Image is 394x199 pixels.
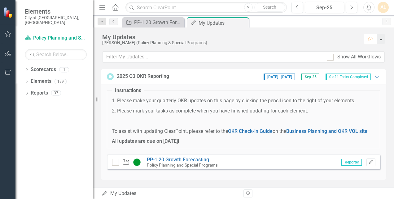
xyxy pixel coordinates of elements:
img: Proceeding as Anticipated [133,159,141,166]
div: My Updates [102,190,239,197]
p: 2. Please mark your tasks as complete when you have finished updating for each element. [112,108,375,115]
span: Elements [25,8,87,15]
legend: Instructions [112,87,144,94]
span: 0 of 1 Tasks Completed [326,74,371,80]
button: Search [254,3,285,12]
a: OKR Check-in Guide [228,128,273,134]
div: 2025 Q3 OKR Reporting [117,73,169,80]
input: Search ClearPoint... [125,2,287,13]
a: Elements [31,78,51,85]
a: Scorecards [31,66,56,73]
img: ClearPoint Strategy [3,7,14,18]
div: PP-1.20 Growth Forecasting [134,19,183,26]
a: Policy Planning and Special Programs [25,35,87,42]
div: My Updates [102,34,357,40]
div: My Updates [199,19,247,27]
a: PP-1.20 Growth Forecasting [124,19,183,26]
div: Sep-25 [307,4,342,11]
span: Sep-25 [301,74,319,80]
p: 1. Please make your quarterly OKR updates on this page by clicking the pencil icon to the right o... [112,97,375,104]
span: Search [263,5,276,10]
a: Reports [31,90,48,97]
span: Reporter [341,159,362,166]
span: [DATE] - [DATE] [264,74,295,80]
a: PP-1.20 Growth Forecasting [147,157,209,163]
a: Business Planning and OKR VOL site [286,128,367,134]
input: Search Below... [25,49,87,60]
button: Sep-25 [305,2,344,13]
div: Show All Workflows [337,53,381,61]
div: [PERSON_NAME] (Policy Planning & Special Programs) [102,40,357,45]
button: AL [378,2,389,13]
small: Policy Planning and Special Programs [147,163,218,167]
small: City of [GEOGRAPHIC_DATA], [GEOGRAPHIC_DATA] [25,15,87,25]
div: 37 [51,91,61,96]
input: Filter My Updates... [102,51,323,63]
div: 199 [55,79,67,84]
p: To assist with updating ClearPoint, please refer to the on the . [112,128,375,135]
strong: All updates are due on [DATE]! [112,138,179,144]
div: 1 [59,67,69,72]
